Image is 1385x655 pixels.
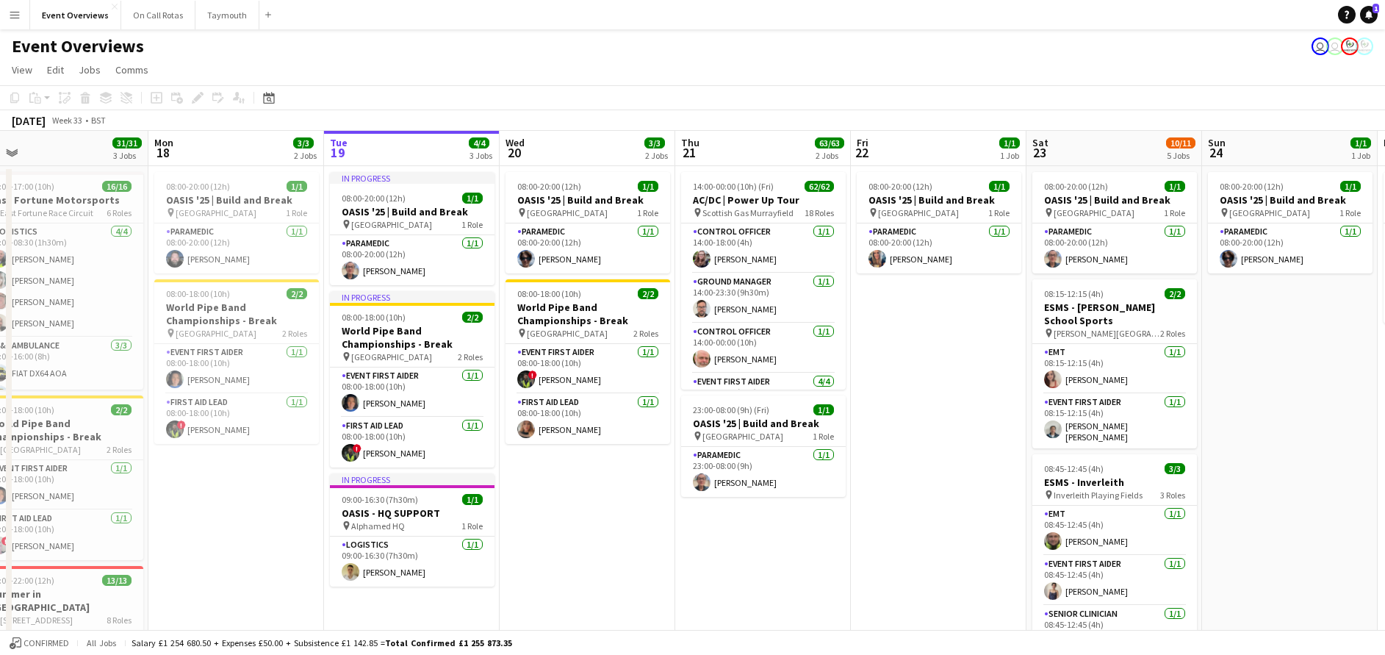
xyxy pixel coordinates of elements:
[681,223,846,273] app-card-role: Control Officer1/114:00-18:00 (4h)[PERSON_NAME]
[111,404,132,415] span: 2/2
[1032,136,1048,149] span: Sat
[1044,463,1104,474] span: 08:45-12:45 (4h)
[470,150,492,161] div: 3 Jobs
[12,63,32,76] span: View
[330,205,494,218] h3: OASIS '25 | Build and Break
[1032,301,1197,327] h3: ESMS - [PERSON_NAME] School Sports
[176,328,256,339] span: [GEOGRAPHIC_DATA]
[385,637,512,648] span: Total Confirmed £1 255 873.35
[112,137,142,148] span: 31/31
[1032,394,1197,448] app-card-role: Event First Aider1/108:15-12:15 (4h)[PERSON_NAME] [PERSON_NAME]
[330,537,494,587] app-card-role: Logistics1/109:00-16:30 (7h30m)[PERSON_NAME]
[681,447,846,497] app-card-role: Paramedic1/123:00-08:00 (9h)[PERSON_NAME]
[506,279,670,444] div: 08:00-18:00 (10h)2/2World Pipe Band Championships - Break [GEOGRAPHIC_DATA]2 RolesEvent First Aid...
[1208,193,1373,207] h3: OASIS '25 | Build and Break
[517,181,581,192] span: 08:00-20:00 (12h)
[857,193,1021,207] h3: OASIS '25 | Build and Break
[681,395,846,497] app-job-card: 23:00-08:00 (9h) (Fri)1/1OASIS '25 | Build and Break [GEOGRAPHIC_DATA]1 RoleParamedic1/123:00-08:...
[353,444,361,453] span: !
[195,1,259,29] button: Taymouth
[681,172,846,390] app-job-card: 14:00-00:00 (10h) (Fri)62/62AC/DC | Power Up Tour Scottish Gas Murrayfield18 RolesControl Officer...
[1032,279,1197,448] app-job-card: 08:15-12:15 (4h)2/2ESMS - [PERSON_NAME] School Sports [PERSON_NAME][GEOGRAPHIC_DATA]2 RolesEMT1/1...
[679,144,699,161] span: 21
[330,473,494,485] div: In progress
[154,394,319,444] app-card-role: First Aid Lead1/108:00-18:00 (10h)![PERSON_NAME]
[176,207,256,218] span: [GEOGRAPHIC_DATA]
[7,635,71,651] button: Confirmed
[1360,6,1378,24] a: 1
[1166,137,1195,148] span: 10/11
[469,137,489,148] span: 4/4
[462,312,483,323] span: 2/2
[121,1,195,29] button: On Call Rotas
[342,494,418,505] span: 09:00-16:30 (7h30m)
[351,520,405,531] span: Alphamed HQ
[878,207,959,218] span: [GEOGRAPHIC_DATA]
[1165,181,1185,192] span: 1/1
[506,136,525,149] span: Wed
[857,172,1021,273] app-job-card: 08:00-20:00 (12h)1/1OASIS '25 | Build and Break [GEOGRAPHIC_DATA]1 RoleParamedic1/108:00-20:00 (1...
[30,1,121,29] button: Event Overviews
[1208,172,1373,273] app-job-card: 08:00-20:00 (12h)1/1OASIS '25 | Build and Break [GEOGRAPHIC_DATA]1 RoleParamedic1/108:00-20:00 (1...
[1165,463,1185,474] span: 3/3
[816,150,843,161] div: 2 Jobs
[1032,172,1197,273] div: 08:00-20:00 (12h)1/1OASIS '25 | Build and Break [GEOGRAPHIC_DATA]1 RoleParamedic1/108:00-20:00 (1...
[294,150,317,161] div: 2 Jobs
[815,137,844,148] span: 63/63
[527,207,608,218] span: [GEOGRAPHIC_DATA]
[1373,4,1379,13] span: 1
[681,193,846,207] h3: AC/DC | Power Up Tour
[1030,144,1048,161] span: 23
[681,373,846,487] app-card-role: Event First Aider4/414:00-00:00 (10h)
[461,219,483,230] span: 1 Role
[282,328,307,339] span: 2 Roles
[1044,181,1108,192] span: 08:00-20:00 (12h)
[12,35,144,57] h1: Event Overviews
[638,181,658,192] span: 1/1
[1,537,10,545] span: !
[1032,556,1197,606] app-card-role: Event First Aider1/108:45-12:45 (4h)[PERSON_NAME]
[1054,328,1160,339] span: [PERSON_NAME][GEOGRAPHIC_DATA]
[1350,137,1371,148] span: 1/1
[102,575,132,586] span: 13/13
[330,324,494,351] h3: World Pipe Band Championships - Break
[6,60,38,79] a: View
[857,136,868,149] span: Fri
[1165,288,1185,299] span: 2/2
[1032,193,1197,207] h3: OASIS '25 | Build and Break
[330,507,494,520] h3: OASIS - HQ SUPPORT
[115,63,148,76] span: Comms
[47,63,64,76] span: Edit
[330,368,494,418] app-card-role: Event First Aider1/108:00-18:00 (10h)[PERSON_NAME]
[107,207,132,218] span: 6 Roles
[12,113,46,128] div: [DATE]
[351,219,432,230] span: [GEOGRAPHIC_DATA]
[1032,223,1197,273] app-card-role: Paramedic1/108:00-20:00 (12h)[PERSON_NAME]
[1032,476,1197,489] h3: ESMS - Inverleith
[1032,506,1197,556] app-card-role: EMT1/108:45-12:45 (4h)[PERSON_NAME]
[989,181,1010,192] span: 1/1
[1167,150,1195,161] div: 5 Jobs
[702,207,794,218] span: Scottish Gas Murrayfield
[681,417,846,430] h3: OASIS '25 | Build and Break
[693,404,769,415] span: 23:00-08:00 (9h) (Fri)
[857,223,1021,273] app-card-role: Paramedic1/108:00-20:00 (12h)[PERSON_NAME]
[154,344,319,394] app-card-role: Event First Aider1/108:00-18:00 (10h)[PERSON_NAME]
[693,181,774,192] span: 14:00-00:00 (10h) (Fri)
[813,431,834,442] span: 1 Role
[1339,207,1361,218] span: 1 Role
[644,137,665,148] span: 3/3
[330,291,494,468] div: In progress08:00-18:00 (10h)2/2World Pipe Band Championships - Break [GEOGRAPHIC_DATA]2 RolesEven...
[48,115,85,126] span: Week 33
[503,144,525,161] span: 20
[1160,328,1185,339] span: 2 Roles
[1356,37,1373,55] app-user-avatar: Operations Manager
[330,473,494,587] app-job-card: In progress09:00-16:30 (7h30m)1/1OASIS - HQ SUPPORT Alphamed HQ1 RoleLogistics1/109:00-16:30 (7h3...
[342,193,406,204] span: 08:00-20:00 (12h)
[633,328,658,339] span: 2 Roles
[462,193,483,204] span: 1/1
